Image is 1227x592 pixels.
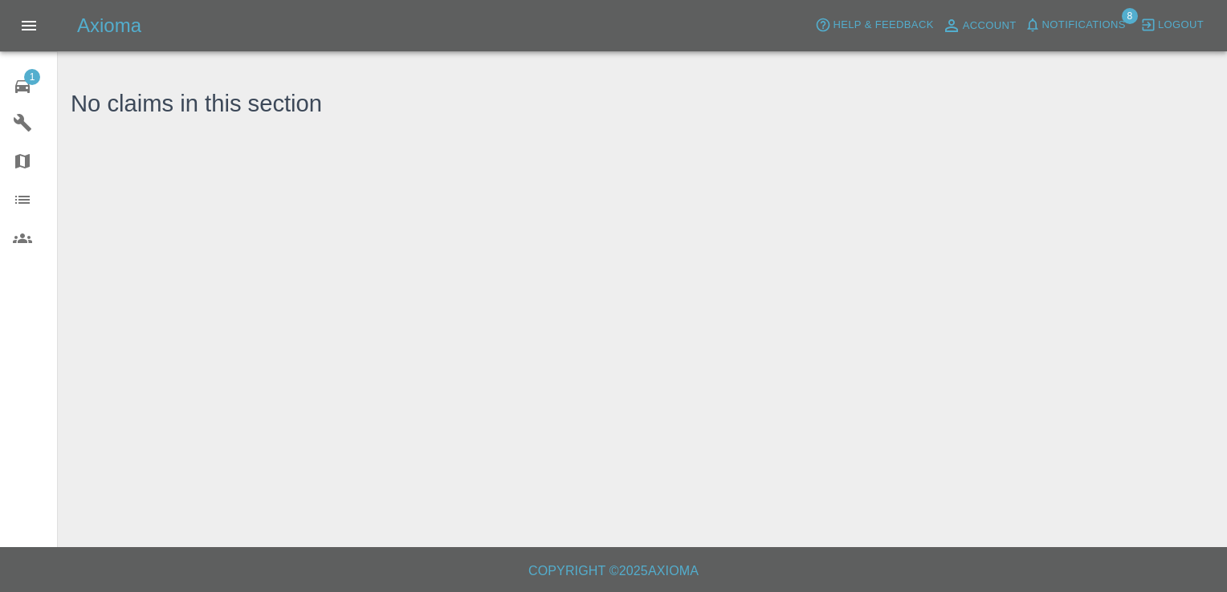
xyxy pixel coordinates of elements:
h6: Copyright © 2025 Axioma [13,560,1214,582]
span: Logout [1158,16,1204,34]
h3: No claims in this section [71,87,322,122]
button: Notifications [1021,13,1130,38]
span: Help & Feedback [833,16,933,34]
button: Help & Feedback [811,13,937,38]
span: 8 [1122,8,1138,24]
span: Account [963,17,1017,35]
a: Account [938,13,1021,39]
span: Notifications [1042,16,1126,34]
h5: Axioma [77,13,141,39]
button: Logout [1136,13,1208,38]
button: Open drawer [10,6,48,45]
span: 1 [24,69,40,85]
